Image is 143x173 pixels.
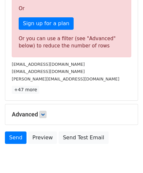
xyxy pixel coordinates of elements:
a: Send Test Email [59,131,108,144]
p: Or [19,5,124,12]
a: Preview [28,131,57,144]
h5: Advanced [12,111,131,118]
small: [EMAIL_ADDRESS][DOMAIN_NAME] [12,62,85,67]
div: Or you can use a filter (see "Advanced" below) to reduce the number of rows [19,35,124,50]
small: [PERSON_NAME][EMAIL_ADDRESS][DOMAIN_NAME] [12,77,119,81]
small: [EMAIL_ADDRESS][DOMAIN_NAME] [12,69,85,74]
iframe: Chat Widget [110,142,143,173]
a: Sign up for a plan [19,17,74,30]
a: Send [5,131,27,144]
a: +47 more [12,86,39,94]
